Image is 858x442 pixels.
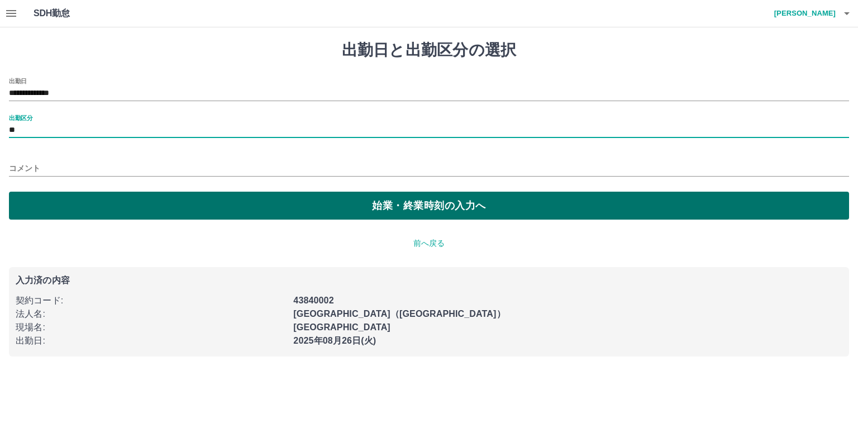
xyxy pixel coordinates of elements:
[9,192,849,220] button: 始業・終業時刻の入力へ
[9,77,27,85] label: 出勤日
[16,321,287,334] p: 現場名 :
[16,294,287,307] p: 契約コード :
[293,296,333,305] b: 43840002
[9,237,849,249] p: 前へ戻る
[293,309,505,319] b: [GEOGRAPHIC_DATA]（[GEOGRAPHIC_DATA]）
[9,41,849,60] h1: 出勤日と出勤区分の選択
[293,322,390,332] b: [GEOGRAPHIC_DATA]
[16,334,287,348] p: 出勤日 :
[293,336,376,345] b: 2025年08月26日(火)
[9,113,32,122] label: 出勤区分
[16,276,842,285] p: 入力済の内容
[16,307,287,321] p: 法人名 :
